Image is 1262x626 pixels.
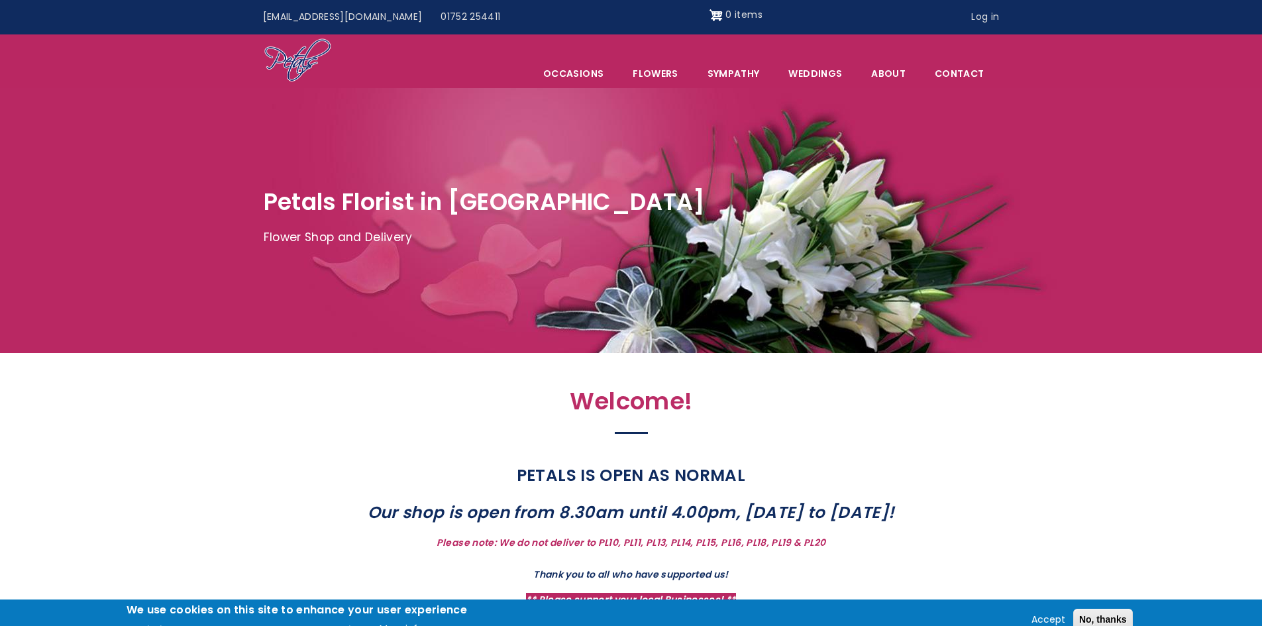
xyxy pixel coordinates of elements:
a: 01752 254411 [431,5,509,30]
h2: We use cookies on this site to enhance your user experience [127,603,468,617]
a: Shopping cart 0 items [710,5,762,26]
h2: Welcome! [343,388,920,423]
a: About [857,60,920,87]
strong: Our shop is open from 8.30am until 4.00pm, [DATE] to [DATE]! [368,501,895,524]
strong: PETALS IS OPEN AS NORMAL [517,464,745,487]
span: 0 items [725,8,762,21]
strong: ** Please support your local Businesses! ** [526,593,735,606]
span: Petals Florist in [GEOGRAPHIC_DATA] [264,185,706,218]
p: Flower Shop and Delivery [264,228,999,248]
img: Home [264,38,332,84]
a: Log in [962,5,1008,30]
strong: Please note: We do not deliver to PL10, PL11, PL13, PL14, PL15, PL16, PL18, PL19 & PL20 [437,536,825,549]
strong: Thank you to all who have supported us! [533,568,729,581]
span: Weddings [774,60,856,87]
a: [EMAIL_ADDRESS][DOMAIN_NAME] [254,5,432,30]
a: Flowers [619,60,692,87]
a: Sympathy [694,60,774,87]
span: Occasions [529,60,617,87]
a: Contact [921,60,998,87]
img: Shopping cart [710,5,723,26]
